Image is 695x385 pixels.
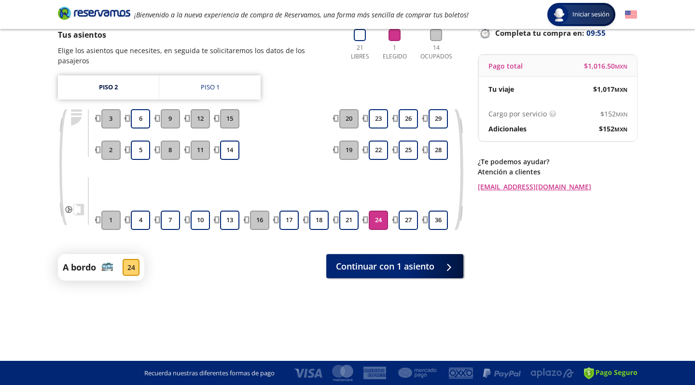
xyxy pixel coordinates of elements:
[584,61,627,71] span: $ 1,016.50
[131,211,150,230] button: 4
[131,141,150,160] button: 5
[58,6,130,23] a: Brand Logo
[478,157,637,167] p: ¿Te podemos ayudar?
[478,167,637,177] p: Atención a clientes
[191,109,210,128] button: 12
[220,141,239,160] button: 14
[625,9,637,21] button: English
[488,61,523,71] p: Pago total
[380,43,409,61] p: 1 Elegido
[131,109,150,128] button: 6
[159,75,261,100] a: Piso 1
[161,211,180,230] button: 7
[586,28,606,39] span: 09:55
[201,83,220,92] div: Piso 1
[134,10,469,19] em: ¡Bienvenido a la nueva experiencia de compra de Reservamos, una forma más sencilla de comprar tus...
[58,45,337,66] p: Elige los asientos que necesites, en seguida te solicitaremos los datos de los pasajeros
[369,141,388,160] button: 22
[429,109,448,128] button: 29
[220,109,239,128] button: 15
[191,141,210,160] button: 11
[614,86,627,93] small: MXN
[101,141,121,160] button: 2
[614,126,627,133] small: MXN
[488,84,514,94] p: Tu viaje
[399,141,418,160] button: 25
[599,124,627,134] span: $ 152
[161,141,180,160] button: 8
[220,211,239,230] button: 13
[429,141,448,160] button: 28
[58,75,159,100] a: Piso 2
[347,43,373,61] p: 21 Libres
[161,109,180,128] button: 9
[593,84,627,94] span: $ 1,017
[250,211,269,230] button: 16
[101,109,121,128] button: 3
[58,29,337,41] p: Tus asientos
[478,182,637,192] a: [EMAIL_ADDRESS][DOMAIN_NAME]
[399,109,418,128] button: 26
[339,141,359,160] button: 19
[144,369,275,378] p: Recuerda nuestras diferentes formas de pago
[416,43,456,61] p: 14 Ocupados
[309,211,329,230] button: 18
[488,109,547,119] p: Cargo por servicio
[339,109,359,128] button: 20
[123,259,139,276] div: 24
[615,63,627,70] small: MXN
[326,254,463,278] button: Continuar con 1 asiento
[339,211,359,230] button: 21
[63,261,96,274] p: A bordo
[369,109,388,128] button: 23
[101,211,121,230] button: 1
[279,211,299,230] button: 17
[569,10,613,19] span: Iniciar sesión
[399,211,418,230] button: 27
[336,260,434,273] span: Continuar con 1 asiento
[478,26,637,40] p: Completa tu compra en :
[600,109,627,119] span: $ 152
[429,211,448,230] button: 36
[488,124,527,134] p: Adicionales
[191,211,210,230] button: 10
[58,6,130,20] i: Brand Logo
[369,211,388,230] button: 24
[616,111,627,118] small: MXN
